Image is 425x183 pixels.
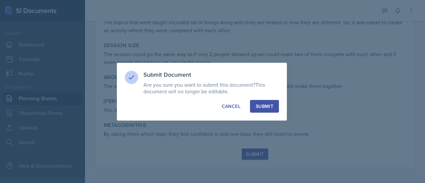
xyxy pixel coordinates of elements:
[222,103,240,110] div: Cancel
[250,100,279,113] button: Submit
[256,103,273,110] div: Submit
[143,81,265,95] span: This document will no longer be editable.
[143,81,279,95] p: Are you sure you want to submit this document?
[143,71,279,79] h3: Submit Document
[216,100,246,113] button: Cancel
